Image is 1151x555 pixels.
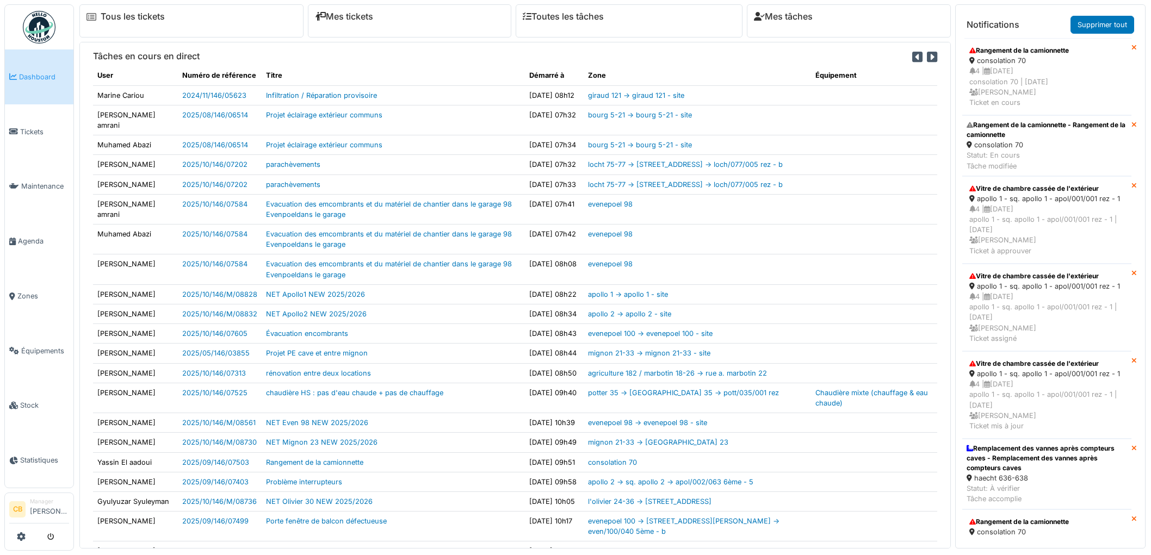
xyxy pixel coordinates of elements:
[588,438,728,446] a: mignon 21-33 -> [GEOGRAPHIC_DATA] 23
[969,46,1124,55] div: Rangement de la camionnette
[93,304,178,324] td: [PERSON_NAME]
[525,135,584,155] td: [DATE] 07h34
[93,433,178,452] td: [PERSON_NAME]
[182,478,249,486] a: 2025/09/146/07403
[754,11,813,22] a: Mes tâches
[182,369,246,377] a: 2025/10/146/07313
[969,359,1124,369] div: Vitre de chambre cassée de l'extérieur
[182,290,257,298] a: 2025/10/146/M/08828
[182,329,247,338] a: 2025/10/146/07605
[20,400,69,410] span: Stock
[588,310,671,318] a: apollo 2 -> apollo 2 - site
[588,141,692,149] a: bourg 5-21 -> bourg 5-21 - site
[315,11,373,22] a: Mes tickets
[182,458,249,466] a: 2025/09/146/07503
[266,547,380,555] a: NET Haecht 638 NEW 2025/2026
[5,433,73,488] a: Statistiques
[588,91,684,99] a: giraud 121 -> giraud 121 - site
[182,419,256,427] a: 2025/10/146/M/08561
[93,491,178,511] td: Gyulyuzar Syuleyman
[266,438,378,446] a: NET Mignon 23 NEW 2025/2026
[969,291,1124,344] div: 4 | [DATE] apollo 1 - sq. apollo 1 - apol/001/001 rez - 1 | [DATE] [PERSON_NAME] Ticket assigné
[588,200,633,208] a: evenepoel 98
[266,369,371,377] a: rénovation entre deux locations
[525,194,584,224] td: [DATE] 07h41
[967,120,1127,140] div: Rangement de la camionnette - Rangement de la camionnette
[588,349,710,357] a: mignon 21-33 -> mignon 21-33 - site
[525,225,584,254] td: [DATE] 07h42
[93,135,178,155] td: Muhamed Abazi
[5,323,73,378] a: Équipements
[525,491,584,511] td: [DATE] 10h05
[967,483,1127,504] div: Statut: À vérifier Tâche accomplie
[20,455,69,465] span: Statistiques
[182,180,247,189] a: 2025/10/146/07202
[182,200,247,208] a: 2025/10/146/07584
[588,497,711,506] a: l'olivier 24-36 -> [STREET_ADDRESS]
[266,497,373,506] a: NET Olivier 30 NEW 2025/2026
[21,181,69,191] span: Maintenance
[5,269,73,323] a: Zones
[30,497,69,521] li: [PERSON_NAME]
[266,419,368,427] a: NET Even 98 NEW 2025/2026
[23,11,55,43] img: Badge_color-CXgf-gQk.svg
[967,150,1127,171] div: Statut: En cours Tâche modifiée
[266,160,320,169] a: parachèvements
[97,71,113,79] span: translation missing: fr.shared.user
[93,105,178,135] td: [PERSON_NAME] amrani
[969,204,1124,256] div: 4 | [DATE] apollo 1 - sq. apollo 1 - apol/001/001 rez - 1 | [DATE] [PERSON_NAME] Ticket à approuver
[93,413,178,433] td: [PERSON_NAME]
[17,291,69,301] span: Zones
[93,225,178,254] td: Muhamed Abazi
[588,478,753,486] a: apollo 2 -> sq. apollo 2 -> apol/002/063 6ème - 5
[93,383,178,413] td: [PERSON_NAME]
[93,344,178,363] td: [PERSON_NAME]
[525,363,584,383] td: [DATE] 08h50
[588,290,668,298] a: apollo 1 -> apollo 1 - site
[266,141,382,149] a: Projet éclairage extérieur communs
[182,517,249,525] a: 2025/09/146/07499
[93,284,178,304] td: [PERSON_NAME]
[525,472,584,491] td: [DATE] 09h58
[93,174,178,194] td: [PERSON_NAME]
[969,527,1124,537] div: consolation 70
[588,369,767,377] a: agriculture 182 / marbotin 18-26 -> rue a. marbotin 22
[262,66,525,85] th: Titre
[178,66,262,85] th: Numéro de référence
[182,438,257,446] a: 2025/10/146/M/08730
[969,281,1124,291] div: apollo 1 - sq. apollo 1 - apol/001/001 rez - 1
[525,85,584,105] td: [DATE] 08h12
[266,329,348,338] a: Évacuation encombrants
[967,20,1019,30] h6: Notifications
[815,389,928,407] a: Chaudière mixte (chauffage & eau chaude)
[266,91,377,99] a: Infiltration / Réparation provisoire
[18,236,69,246] span: Agenda
[969,55,1124,66] div: consolation 70
[525,452,584,472] td: [DATE] 09h51
[525,344,584,363] td: [DATE] 08h44
[584,66,811,85] th: Zone
[93,324,178,344] td: [PERSON_NAME]
[93,472,178,491] td: [PERSON_NAME]
[588,160,783,169] a: locht 75-77 -> [STREET_ADDRESS] -> loch/077/005 rez - b
[969,184,1124,194] div: Vitre de chambre cassée de l'extérieur
[962,176,1131,264] a: Vitre de chambre cassée de l'extérieur apollo 1 - sq. apollo 1 - apol/001/001 rez - 1 4 |[DATE]ap...
[525,512,584,541] td: [DATE] 10h17
[5,49,73,104] a: Dashboard
[1070,16,1134,34] a: Supprimer tout
[9,501,26,517] li: CB
[588,329,713,338] a: evenepoel 100 -> evenepoel 100 - site
[266,478,342,486] a: Problème interrupteurs
[266,517,387,525] a: Porte fenêtre de balcon défectueuse
[588,260,633,268] a: evenepoel 98
[588,111,692,119] a: bourg 5-21 -> bourg 5-21 - site
[525,254,584,284] td: [DATE] 08h08
[93,51,200,61] h6: Tâches en cours en direct
[969,379,1124,431] div: 4 | [DATE] apollo 1 - sq. apollo 1 - apol/001/001 rez - 1 | [DATE] [PERSON_NAME] Ticket mis à jour
[266,230,512,248] a: Evacuation des emcombrants et du matériel de chantier dans le garage 98 Evenpoeldans le garage
[182,310,257,318] a: 2025/10/146/M/08832
[525,383,584,413] td: [DATE] 09h40
[588,547,713,555] a: haecht 636-638 -> ch. de haecht 638
[182,497,257,506] a: 2025/10/146/M/08736
[266,458,363,466] a: Rangement de la camionnette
